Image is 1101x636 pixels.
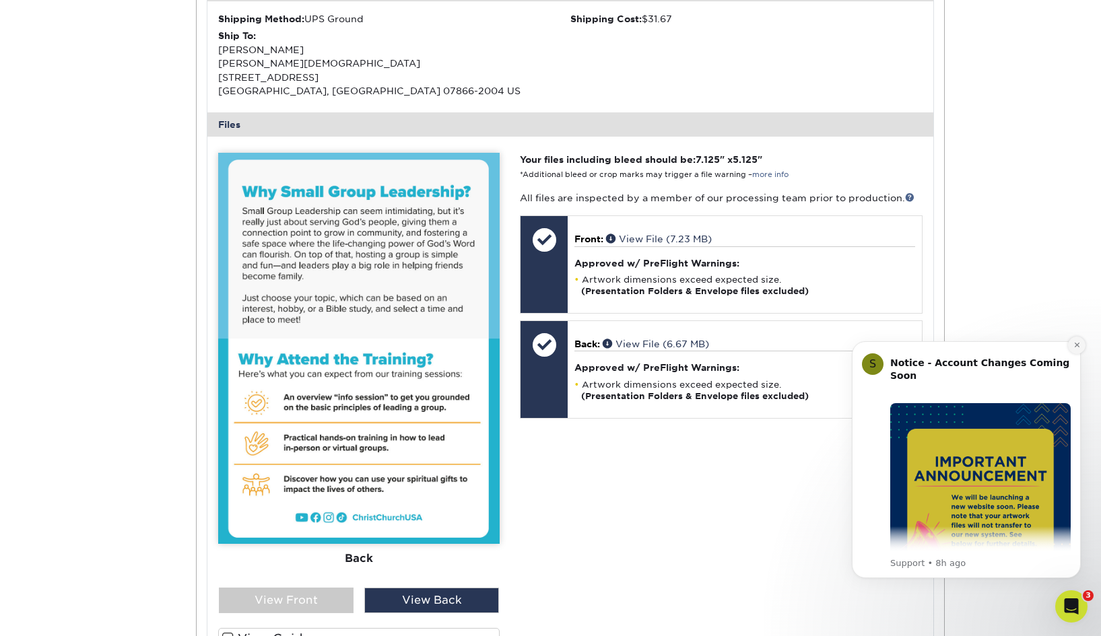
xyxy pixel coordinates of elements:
div: Files [207,112,933,137]
span: Back: [574,339,600,349]
strong: Shipping Cost: [570,13,642,24]
a: View File (7.23 MB) [606,234,712,244]
strong: (Presentation Folders & Envelope files excluded) [581,286,809,296]
small: *Additional bleed or crop marks may trigger a file warning – [520,170,789,179]
strong: Your files including bleed should be: " x " [520,154,762,165]
iframe: Google Customer Reviews [3,595,114,631]
span: 5.125 [733,154,758,165]
p: All files are inspected by a member of our processing team prior to production. [520,191,922,205]
strong: Ship To: [218,30,256,41]
strong: Shipping Method: [218,13,304,24]
a: more info [752,170,789,179]
span: 7.125 [696,154,720,165]
div: View Front [219,588,354,613]
div: $31.67 [570,12,923,26]
div: [PERSON_NAME] [PERSON_NAME][DEMOGRAPHIC_DATA] [STREET_ADDRESS] [GEOGRAPHIC_DATA], [GEOGRAPHIC_DAT... [218,29,570,98]
h4: Approved w/ PreFlight Warnings: [574,258,914,269]
div: UPS Ground [218,12,570,26]
span: 3 [1083,590,1094,601]
div: View Back [364,588,499,613]
a: View File (6.67 MB) [603,339,709,349]
iframe: Intercom notifications message [832,321,1101,600]
strong: (Presentation Folders & Envelope files excluded) [581,391,809,401]
h4: Approved w/ PreFlight Warnings: [574,362,914,373]
span: Front: [574,234,603,244]
li: Artwork dimensions exceed expected size. [574,274,914,297]
div: Back [218,544,500,574]
iframe: Intercom live chat [1055,590,1088,623]
li: Artwork dimensions exceed expected size. [574,379,914,402]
